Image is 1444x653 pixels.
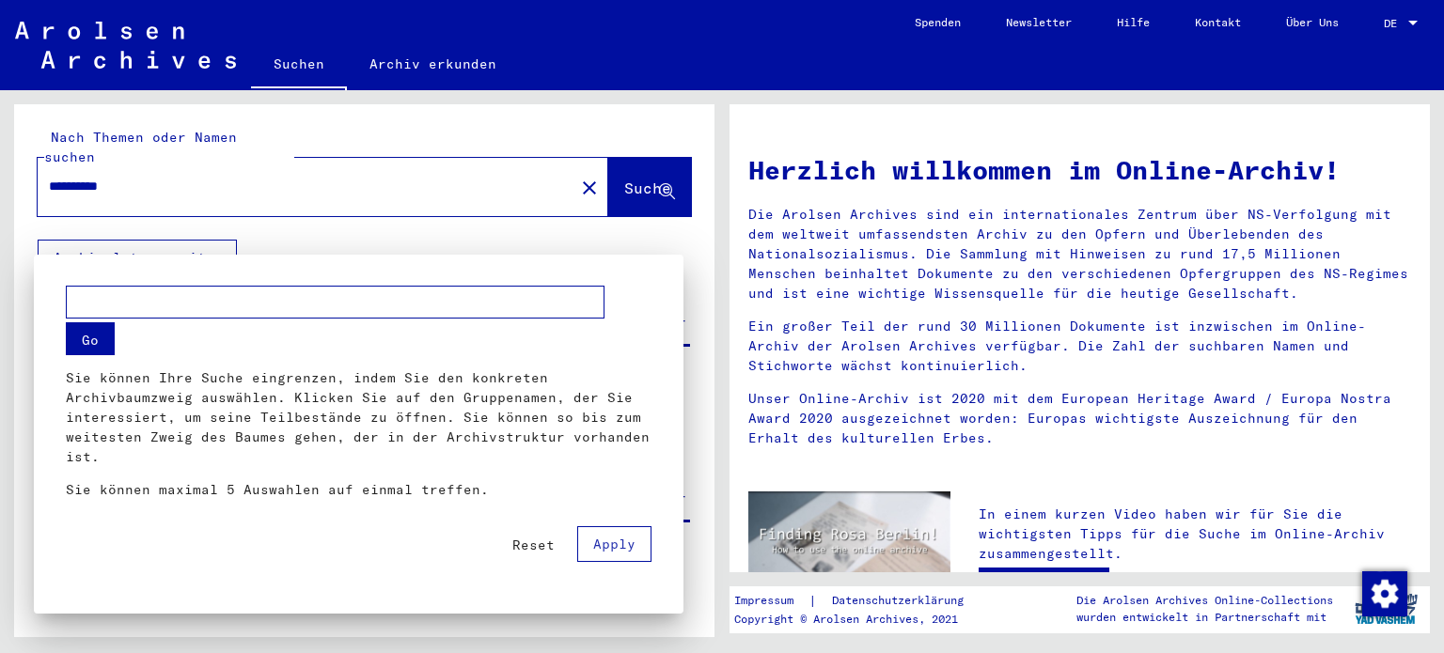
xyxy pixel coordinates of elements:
button: Reset [497,528,570,562]
button: Apply [577,526,651,562]
p: Sie können Ihre Suche eingrenzen, indem Sie den konkreten Archivbaumzweig auswählen. Klicken Sie ... [66,368,651,467]
img: Zustimmung ändern [1362,571,1407,616]
span: Apply [593,536,636,552]
p: Sie können maximal 5 Auswahlen auf einmal treffen. [66,480,651,500]
button: Go [66,322,115,355]
span: Reset [512,536,555,553]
